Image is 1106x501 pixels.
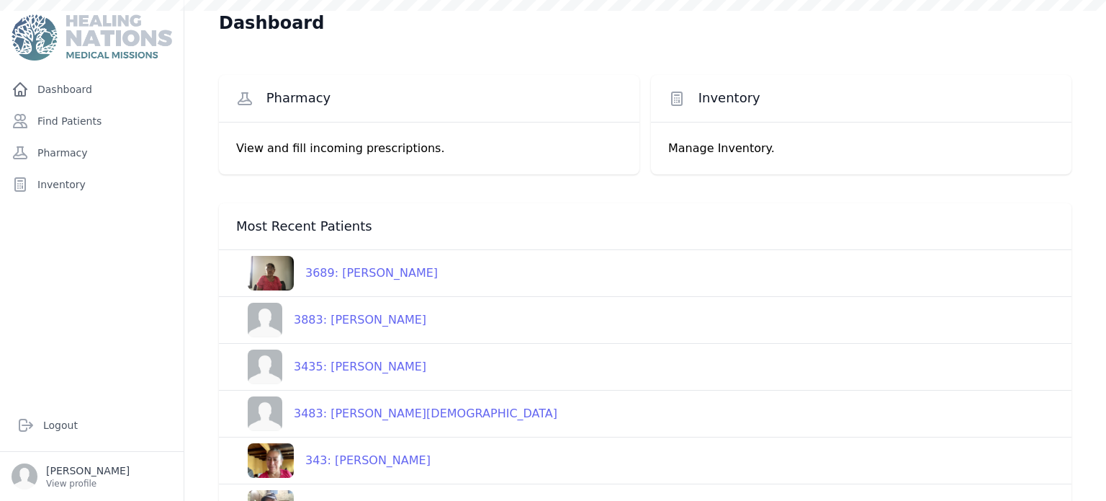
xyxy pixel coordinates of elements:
div: 3883: [PERSON_NAME] [282,311,426,329]
img: person-242608b1a05df3501eefc295dc1bc67a.jpg [248,350,282,384]
a: Logout [12,411,172,440]
div: 3483: [PERSON_NAME][DEMOGRAPHIC_DATA] [282,405,557,422]
span: Most Recent Patients [236,218,372,235]
a: Inventory [6,170,178,199]
a: 343: [PERSON_NAME] [236,443,431,478]
a: Find Patients [6,107,178,136]
a: Pharmacy [6,138,178,167]
img: person-242608b1a05df3501eefc295dc1bc67a.jpg [248,396,282,431]
div: 343: [PERSON_NAME] [294,452,431,469]
p: Manage Inventory. [668,140,1054,157]
p: View and fill incoming prescriptions. [236,140,622,157]
h1: Dashboard [219,12,324,35]
a: 3483: [PERSON_NAME][DEMOGRAPHIC_DATA] [236,396,557,431]
p: [PERSON_NAME] [46,464,130,478]
span: Inventory [698,89,760,107]
a: Inventory Manage Inventory. [651,75,1071,174]
img: Medical Missions EMR [12,14,171,61]
a: 3883: [PERSON_NAME] [236,303,426,337]
img: ZAAAAJXRFWHRkYXRlOm1vZGlmeQAyMDIzLTEyLTE0VDAwOjU4OjI5KzAwOjAws8BnZQAAAABJRU5ErkJggg== [248,443,294,478]
a: [PERSON_NAME] View profile [12,464,172,489]
p: View profile [46,478,130,489]
a: 3689: [PERSON_NAME] [236,256,438,291]
a: Dashboard [6,75,178,104]
span: Pharmacy [266,89,331,107]
div: 3689: [PERSON_NAME] [294,265,438,282]
div: 3435: [PERSON_NAME] [282,358,426,376]
img: person-242608b1a05df3501eefc295dc1bc67a.jpg [248,303,282,337]
a: 3435: [PERSON_NAME] [236,350,426,384]
img: MQ43ZgDx80PUMgu3BZ7gPfZwzsYUjIcP73Fzu6uT9P8HTv8cwKksWjYAAAAldEVYdGRhdGU6Y3JlYXRlADIwMjUtMDYtMTJUM... [248,256,294,291]
a: Pharmacy View and fill incoming prescriptions. [219,75,639,174]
